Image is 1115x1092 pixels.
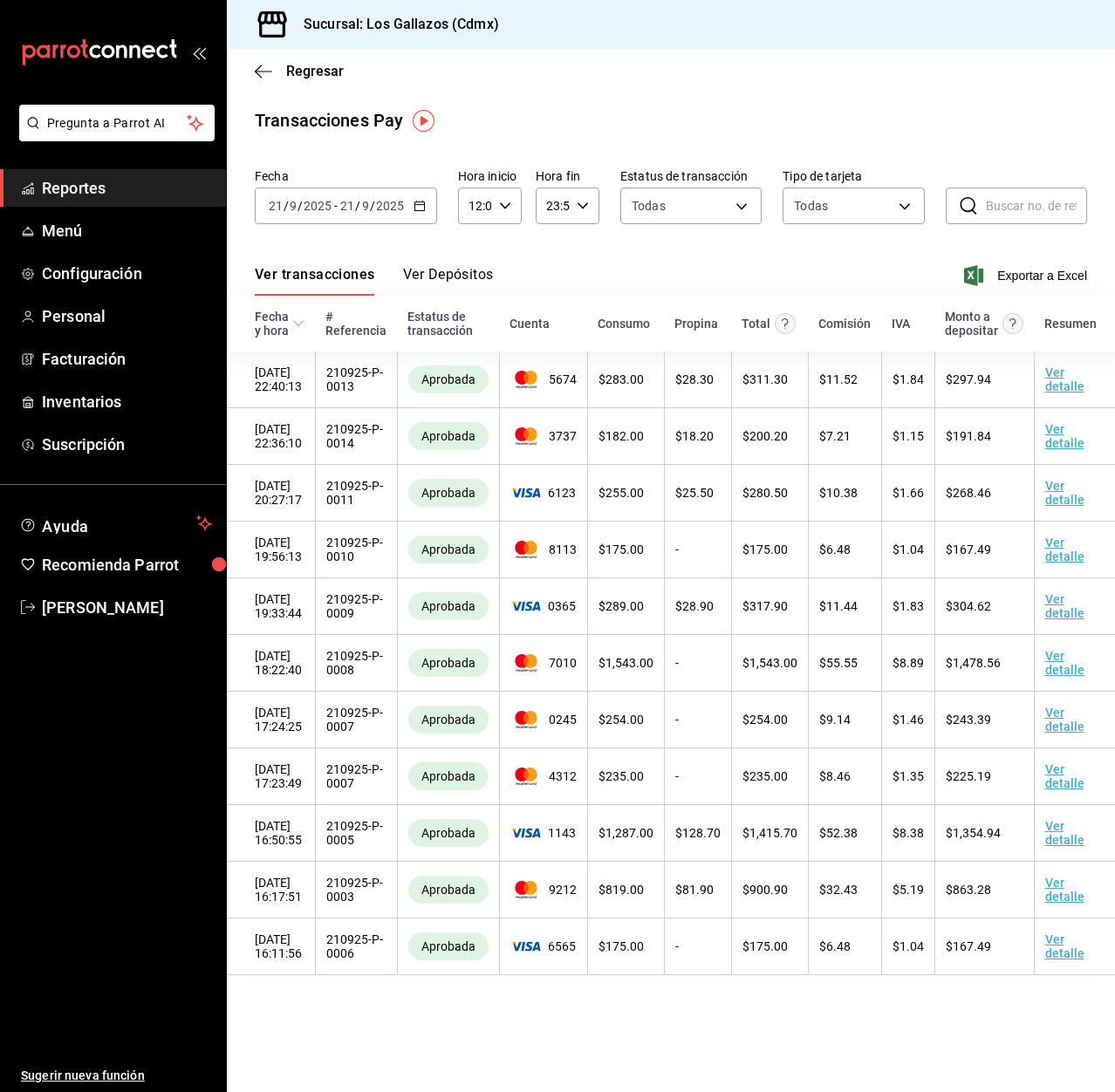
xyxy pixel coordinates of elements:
span: $ 1,543.00 [599,656,653,670]
a: Ver detalle [1045,592,1084,620]
td: 210925-P-0014 [315,408,397,465]
div: Transacciones cobradas de manera exitosa. [408,649,489,677]
span: $ 243.39 [946,713,991,727]
span: $ 254.00 [599,713,644,727]
div: Comisión [818,317,871,331]
span: [PERSON_NAME] [42,596,212,619]
td: - [664,635,731,692]
span: $ 167.49 [946,939,991,953]
td: [DATE] 17:24:25 [227,692,315,748]
span: 4312 [510,768,577,785]
h3: Sucursal: Los Gallazos (Cdmx) [290,14,499,35]
span: $ 1.84 [893,372,924,386]
span: $ 225.19 [946,769,991,783]
span: Menú [42,219,212,242]
span: Sugerir nueva función [21,1067,212,1085]
span: $ 268.46 [946,486,991,500]
span: $ 304.62 [946,599,991,613]
input: Buscar no. de referencia [986,188,1087,223]
div: Transacciones cobradas de manera exitosa. [408,819,489,847]
span: Aprobada [414,486,482,500]
input: -- [289,199,298,213]
td: [DATE] 22:40:13 [227,351,315,408]
input: ---- [375,199,405,213]
a: Ver detalle [1045,536,1084,563]
div: Transacciones cobradas de manera exitosa. [408,422,489,450]
button: Regresar [255,63,344,79]
span: 3737 [510,427,577,445]
button: open_drawer_menu [192,45,206,59]
div: Transacciones cobradas de manera exitosa. [408,876,489,904]
span: $ 175.00 [599,543,644,556]
div: Monto a depositar [945,310,998,338]
span: $ 167.49 [946,543,991,556]
span: $ 297.94 [946,372,991,386]
td: [DATE] 20:27:17 [227,465,315,522]
div: Total [742,317,770,331]
div: Propina [674,317,718,331]
label: Hora inicio [458,170,522,182]
span: Aprobada [414,769,482,783]
span: $ 280.50 [742,486,788,500]
span: $ 1.83 [893,599,924,613]
a: Ver detalle [1045,422,1084,450]
span: $ 1,415.70 [742,826,797,840]
span: 6565 [510,939,577,953]
span: $ 235.00 [599,769,644,783]
span: Regresar [286,63,344,79]
td: [DATE] 22:36:10 [227,408,315,465]
span: Aprobada [414,372,482,386]
div: Cuenta [510,317,550,331]
span: $ 1.04 [893,543,924,556]
span: $ 32.43 [819,883,858,897]
span: $ 7.21 [819,429,851,443]
span: $ 55.55 [819,656,858,670]
span: Aprobada [414,826,482,840]
div: Transacciones cobradas de manera exitosa. [408,706,489,734]
span: Pregunta a Parrot AI [47,114,188,133]
div: Transacciones cobradas de manera exitosa. [408,479,489,507]
span: $ 175.00 [742,939,788,953]
span: $ 28.30 [675,372,714,386]
td: - [664,918,731,975]
span: $ 311.30 [742,372,788,386]
td: 210925-P-0005 [315,805,397,862]
input: -- [361,199,370,213]
span: $ 11.44 [819,599,858,613]
span: $ 175.00 [742,543,788,556]
a: Ver detalle [1045,479,1084,507]
span: / [298,199,303,213]
td: 210925-P-0008 [315,635,397,692]
div: navigation tabs [255,266,494,296]
td: - [664,522,731,578]
svg: Este monto equivale al total pagado por el comensal antes de aplicar Comisión e IVA. [775,313,796,334]
span: 0245 [510,711,577,728]
button: Ver transacciones [255,266,375,296]
span: Aprobada [414,656,482,670]
span: / [370,199,375,213]
img: Tooltip marker [413,110,434,132]
div: IVA [892,317,910,331]
span: 0365 [510,599,577,613]
span: $ 1,478.56 [946,656,1001,670]
span: Configuración [42,262,212,285]
a: Ver detalle [1045,365,1084,393]
td: - [664,748,731,805]
span: $ 182.00 [599,429,644,443]
div: Transacciones cobradas de manera exitosa. [408,762,489,790]
span: $ 81.90 [675,883,714,897]
button: Ver Depósitos [403,266,494,296]
span: Fecha y hora [255,310,304,338]
button: Exportar a Excel [968,265,1087,286]
button: Pregunta a Parrot AI [19,105,215,141]
div: Transacciones cobradas de manera exitosa. [408,592,489,620]
span: $ 863.28 [946,883,991,897]
td: 210925-P-0007 [315,748,397,805]
label: Fecha [255,170,437,182]
span: Reportes [42,176,212,200]
span: $ 11.52 [819,372,858,386]
span: / [355,199,360,213]
span: $ 8.89 [893,656,924,670]
span: Ayuda [42,513,189,534]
